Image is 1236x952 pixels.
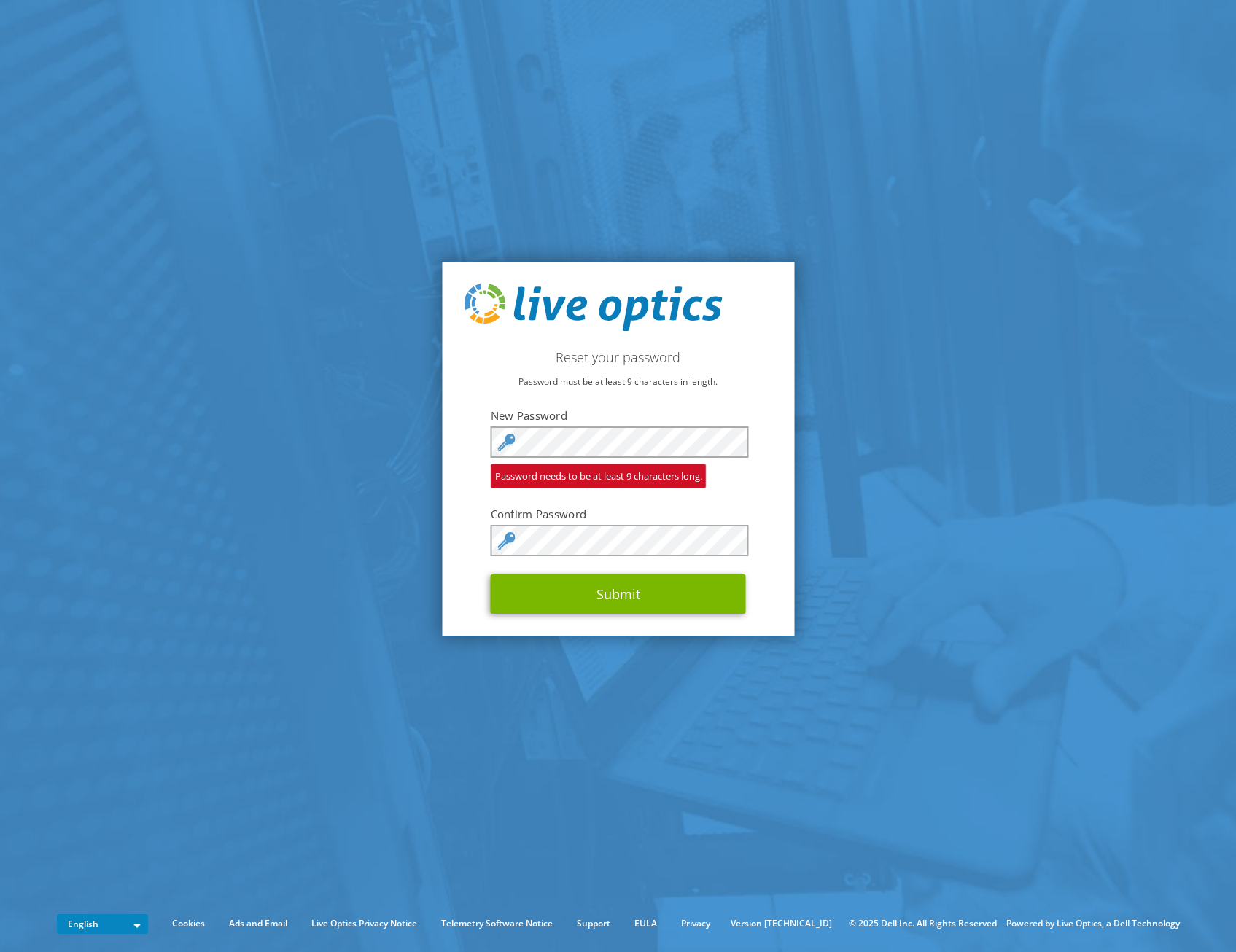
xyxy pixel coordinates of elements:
a: Telemetry Software Notice [430,916,564,932]
a: Cookies [161,916,216,932]
h2: Reset your password [464,349,772,365]
img: live_optics_svg.svg [464,284,722,332]
li: Version [TECHNICAL_ID] [723,916,839,932]
a: EULA [623,916,668,932]
label: New Password [491,408,746,423]
a: Live Optics Privacy Notice [300,916,428,932]
a: Support [566,916,621,932]
a: Ads and Email [218,916,298,932]
label: Confirm Password [491,507,746,521]
li: Powered by Live Optics, a Dell Technology [1006,916,1180,932]
li: © 2025 Dell Inc. All Rights Reserved [842,916,1004,932]
button: Submit [491,574,746,614]
p: Password must be at least 9 characters in length. [464,374,772,390]
span: Password needs to be at least 9 characters long. [491,464,707,488]
a: Privacy [670,916,721,932]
